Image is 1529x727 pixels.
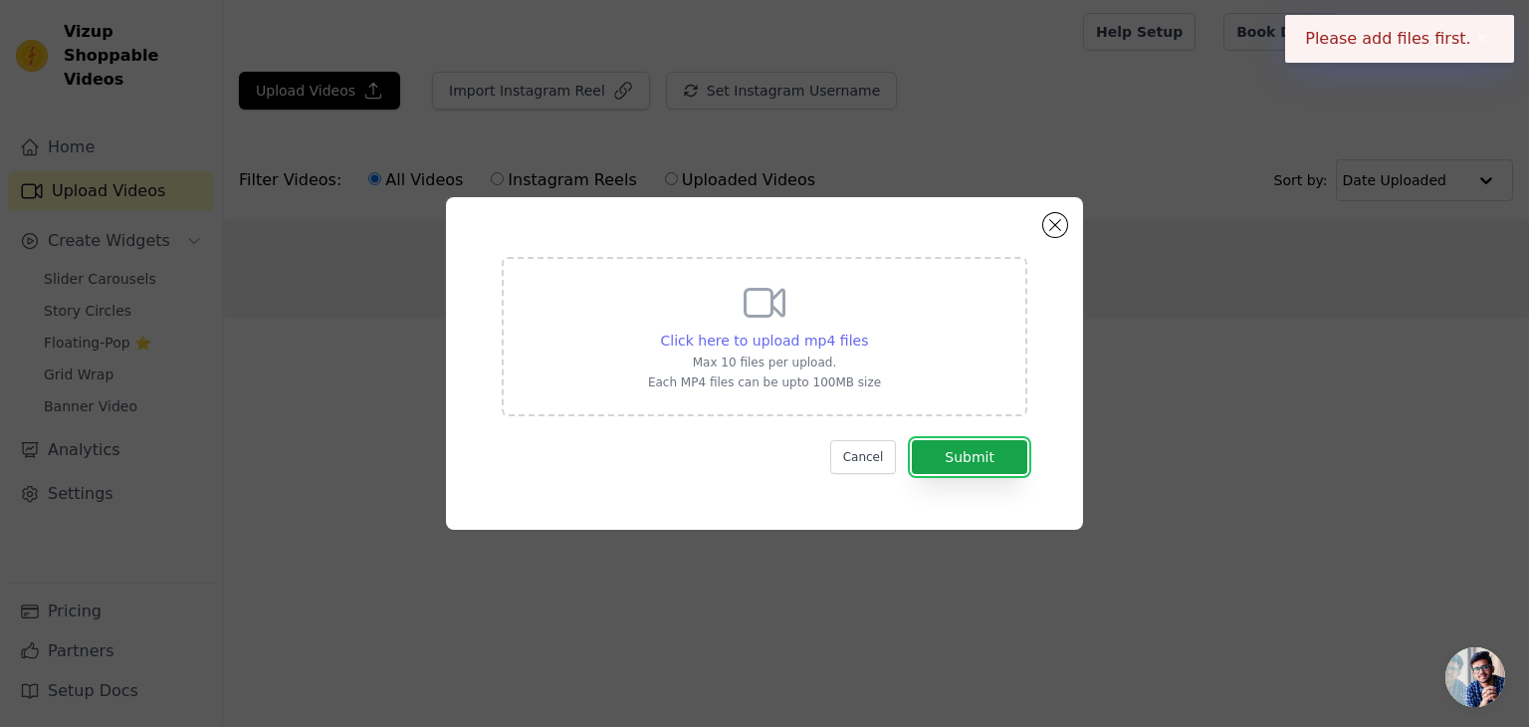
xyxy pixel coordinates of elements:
[661,333,869,349] span: Click here to upload mp4 files
[1445,647,1505,707] div: Open chat
[648,374,881,390] p: Each MP4 files can be upto 100MB size
[1043,213,1067,237] button: Close modal
[1471,27,1494,51] button: Close
[648,355,881,370] p: Max 10 files per upload.
[1285,15,1514,63] div: Please add files first.
[912,440,1027,474] button: Submit
[830,440,897,474] button: Cancel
